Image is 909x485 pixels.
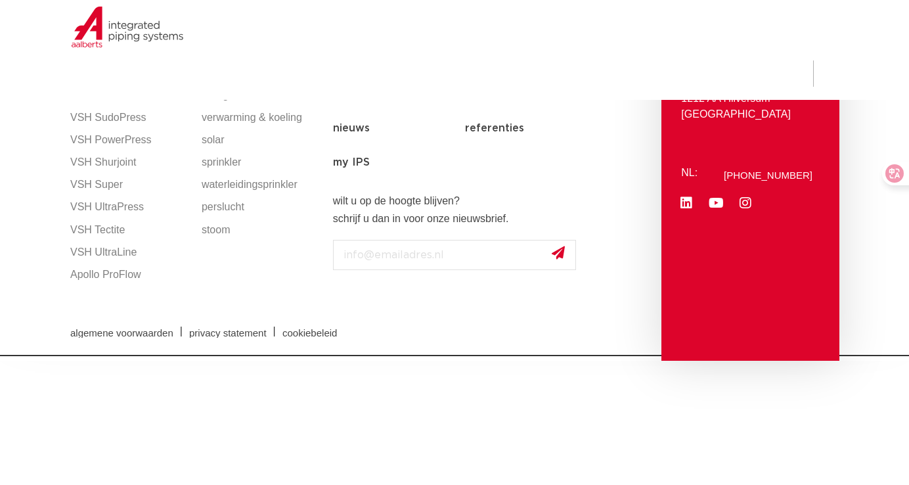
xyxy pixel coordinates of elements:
[425,49,494,99] a: toepassingen
[333,43,655,179] nav: Menu
[179,328,276,338] a: privacy statement
[520,49,576,99] a: downloads
[70,151,188,173] a: VSH Shurjoint
[671,49,716,99] a: over ons
[202,151,320,173] a: sprinkler
[724,170,812,180] a: [PHONE_NUMBER]
[659,28,709,38] span: meer info
[552,246,565,260] img: send.svg
[70,106,188,129] a: VSH SudoPress
[70,328,173,338] span: algemene voorwaarden
[70,264,188,286] a: Apollo ProFlow
[70,173,188,196] a: VSH Super
[189,328,267,338] span: privacy statement
[202,173,320,196] a: waterleidingsprinkler
[70,219,188,241] a: VSH Tectite
[333,145,465,179] a: my IPS
[70,196,188,218] a: VSH UltraPress
[202,106,320,129] a: verwarming & koeling
[465,111,597,145] a: referenties
[357,49,399,99] a: markten
[333,111,465,145] a: nieuws
[333,240,576,270] input: info@emailadres.nl
[659,28,728,39] a: meer info
[333,195,460,206] strong: wilt u op de hoogte blijven?
[439,26,616,40] span: NIEUW: myIPS is beschikbaar
[282,328,337,338] span: cookiebeleid
[333,213,509,224] strong: schrijf u dan in voor onze nieuwsbrief.
[771,28,824,39] a: sluiten
[202,219,320,241] a: stoom
[681,165,702,181] p: NL:
[273,328,347,338] a: cookiebeleid
[277,49,716,99] nav: Menu
[202,196,320,218] a: perslucht
[70,129,188,151] a: VSH PowerPress
[70,241,188,264] a: VSH UltraLine
[60,328,183,338] a: algemene voorwaarden
[333,281,533,332] iframe: reCAPTCHA
[771,28,805,38] span: sluiten
[602,49,644,99] a: services
[277,49,330,99] a: producten
[202,129,320,151] a: solar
